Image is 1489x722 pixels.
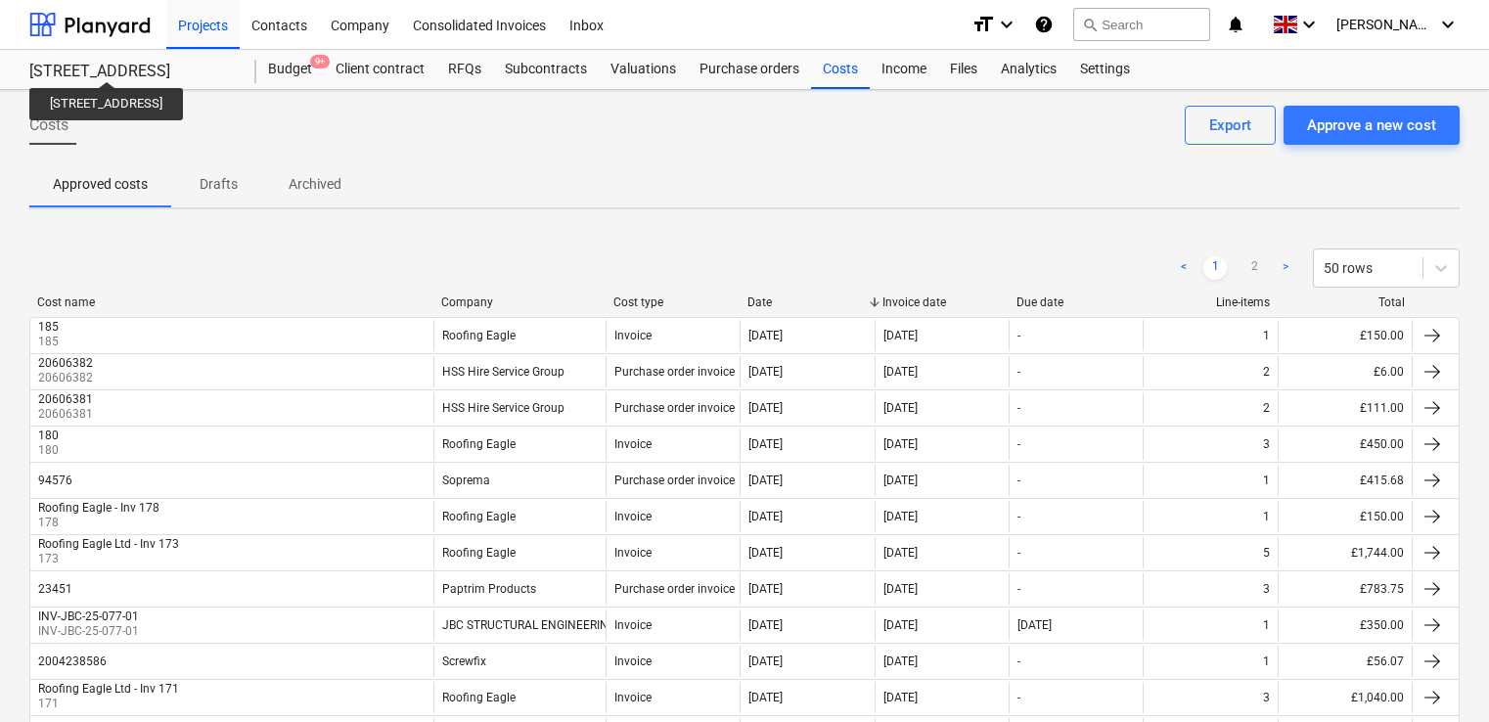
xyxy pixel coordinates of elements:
[1017,474,1020,487] div: -
[38,370,97,386] p: 20606382
[748,618,783,632] div: [DATE]
[436,50,493,89] a: RFQs
[1073,8,1210,41] button: Search
[614,654,652,668] div: Invoice
[1274,256,1297,280] a: Next page
[1017,365,1020,379] div: -
[38,551,183,567] p: 173
[883,546,918,560] div: [DATE]
[38,501,159,515] div: Roofing Eagle - Inv 178
[38,429,59,442] div: 180
[1068,50,1142,89] a: Settings
[1278,465,1412,496] div: £415.68
[1284,106,1460,145] button: Approve a new cost
[1278,356,1412,387] div: £6.00
[1017,510,1020,523] div: -
[1242,256,1266,280] a: Page 2
[38,682,179,696] div: Roofing Eagle Ltd - Inv 171
[256,50,324,89] div: Budget
[1278,537,1412,568] div: £1,744.00
[310,55,330,68] span: 9+
[1278,646,1412,677] div: £56.07
[748,546,783,560] div: [DATE]
[493,50,599,89] a: Subcontracts
[1263,654,1270,668] div: 1
[748,365,783,379] div: [DATE]
[53,174,148,195] p: Approved costs
[1082,17,1098,32] span: search
[1151,295,1271,309] div: Line-items
[614,365,735,379] div: Purchase order invoice
[38,320,59,334] div: 185
[38,582,72,596] div: 23451
[442,654,486,668] div: Screwfix
[1226,13,1245,36] i: notifications
[614,329,652,342] div: Invoice
[1278,429,1412,460] div: £450.00
[442,510,516,523] div: Roofing Eagle
[883,510,918,523] div: [DATE]
[1278,501,1412,532] div: £150.00
[1263,474,1270,487] div: 1
[1263,691,1270,704] div: 3
[441,295,598,309] div: Company
[38,474,72,487] div: 94576
[995,13,1018,36] i: keyboard_arrow_down
[883,582,918,596] div: [DATE]
[38,392,93,406] div: 20606381
[614,582,735,596] div: Purchase order invoice
[614,618,652,632] div: Invoice
[748,654,783,668] div: [DATE]
[38,537,179,551] div: Roofing Eagle Ltd - Inv 173
[38,356,93,370] div: 20606382
[748,582,783,596] div: [DATE]
[613,295,733,309] div: Cost type
[748,329,783,342] div: [DATE]
[1263,437,1270,451] div: 3
[599,50,688,89] a: Valuations
[1263,618,1270,632] div: 1
[256,50,324,89] a: Budget9+
[324,50,436,89] a: Client contract
[1263,401,1270,415] div: 2
[938,50,989,89] div: Files
[1017,654,1020,668] div: -
[289,174,341,195] p: Archived
[747,295,867,309] div: Date
[442,365,564,379] div: HSS Hire Service Group
[442,582,536,596] div: Paptrim Products
[614,510,652,523] div: Invoice
[1209,113,1251,138] div: Export
[38,515,163,531] p: 178
[1278,609,1412,641] div: £350.00
[38,334,63,350] p: 185
[1172,256,1196,280] a: Previous page
[883,329,918,342] div: [DATE]
[38,406,97,423] p: 20606381
[442,691,516,704] div: Roofing Eagle
[883,401,918,415] div: [DATE]
[971,13,995,36] i: format_size
[1336,17,1434,32] span: [PERSON_NAME]
[442,546,516,560] div: Roofing Eagle
[1263,582,1270,596] div: 3
[38,609,139,623] div: INV-JBC-25-077-01
[1297,13,1321,36] i: keyboard_arrow_down
[1017,437,1020,451] div: -
[1016,295,1136,309] div: Due date
[442,437,516,451] div: Roofing Eagle
[442,474,490,487] div: Soprema
[748,510,783,523] div: [DATE]
[38,623,143,640] p: INV-JBC-25-077-01
[989,50,1068,89] a: Analytics
[37,295,426,309] div: Cost name
[688,50,811,89] a: Purchase orders
[614,437,652,451] div: Invoice
[1203,256,1227,280] a: Page 1 is your current page
[1263,365,1270,379] div: 2
[1185,106,1276,145] button: Export
[1263,510,1270,523] div: 1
